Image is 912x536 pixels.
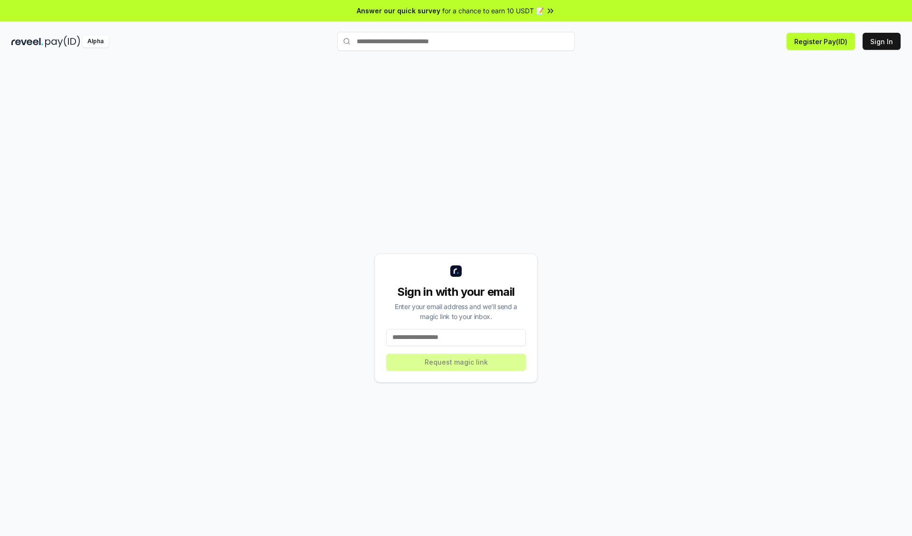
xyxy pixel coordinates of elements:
span: for a chance to earn 10 USDT 📝 [442,6,544,16]
button: Register Pay(ID) [787,33,855,50]
img: reveel_dark [11,36,43,47]
div: Sign in with your email [386,284,526,300]
div: Enter your email address and we’ll send a magic link to your inbox. [386,301,526,321]
span: Answer our quick survey [357,6,440,16]
img: logo_small [450,265,462,277]
div: Alpha [82,36,109,47]
img: pay_id [45,36,80,47]
button: Sign In [863,33,901,50]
